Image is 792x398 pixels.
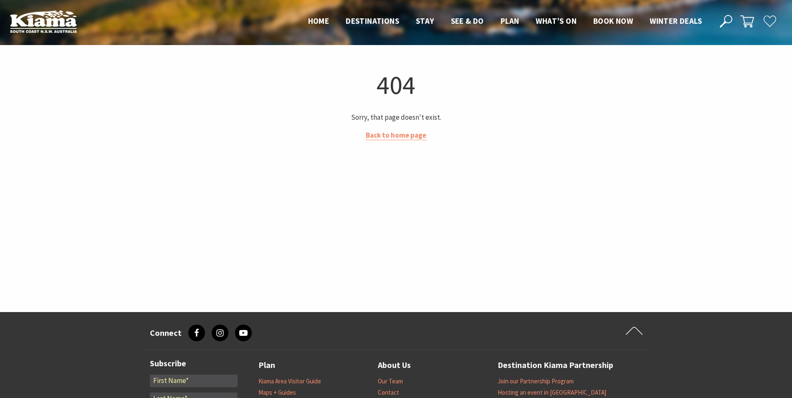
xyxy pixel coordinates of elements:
a: About Us [378,358,411,372]
a: Our Team [378,377,403,385]
span: Destinations [346,16,399,26]
span: See & Do [451,16,484,26]
h3: Subscribe [150,358,238,368]
a: Destination Kiama Partnership [498,358,613,372]
span: Winter Deals [650,16,702,26]
a: Back to home page [366,131,426,140]
a: Hosting an event in [GEOGRAPHIC_DATA] [498,388,606,397]
span: What’s On [536,16,577,26]
nav: Main Menu [300,15,710,28]
h1: 404 [149,68,643,102]
a: Plan [258,358,275,372]
span: Plan [501,16,519,26]
span: Stay [416,16,434,26]
span: Book now [593,16,633,26]
p: Sorry, that page doesn't exist. [149,112,643,123]
h3: Connect [150,328,182,338]
a: Maps + Guides [258,388,296,397]
img: Kiama Logo [10,10,77,33]
a: Contact [378,388,399,397]
a: Join our Partnership Program [498,377,574,385]
a: Kiama Area Visitor Guide [258,377,321,385]
input: First Name* [150,375,238,387]
span: Home [308,16,329,26]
